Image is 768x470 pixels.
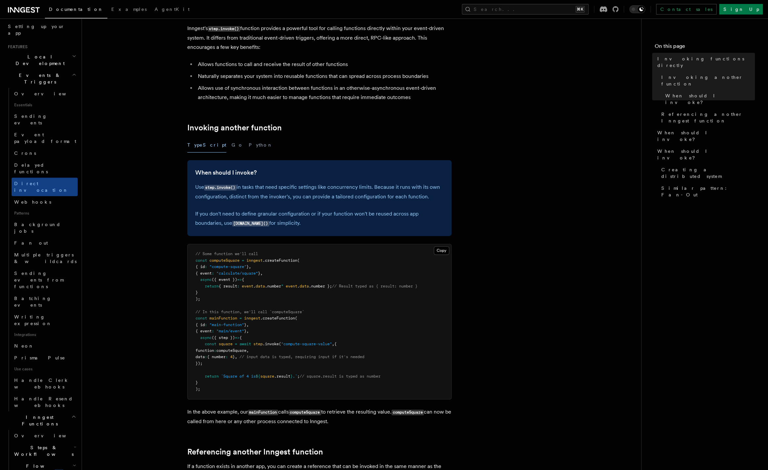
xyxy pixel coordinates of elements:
[300,374,381,379] span: // square.result is typed as number
[12,110,78,129] a: Sending events
[239,335,242,340] span: {
[663,90,755,108] a: When should I invoke?
[12,88,78,100] a: Overview
[196,322,205,327] span: { id
[207,354,226,359] span: { number
[155,7,190,12] span: AgentKit
[8,24,65,36] span: Setting up your app
[195,183,444,201] p: Use in tasks that need specific settings like concurrency limits. Because it runs with its own co...
[216,271,258,276] span: "calculate/square"
[244,329,246,333] span: }
[12,249,78,267] a: Multiple triggers & wildcards
[244,322,246,327] span: }
[45,2,107,18] a: Documentation
[14,355,65,360] span: Prisma Pulse
[286,284,297,288] span: event
[655,53,755,71] a: Invoking functions directly
[246,264,249,269] span: }
[14,181,68,193] span: Direct invocation
[204,185,237,190] code: step.invoke()
[196,361,202,366] span: });
[659,108,755,127] a: Referencing another Inngest function
[5,53,72,67] span: Local Development
[246,258,263,263] span: inngest
[290,374,293,379] span: }
[661,111,755,124] span: Referencing another Inngest function
[14,114,47,125] span: Sending events
[212,271,214,276] span: :
[14,271,63,289] span: Sending events from functions
[14,252,77,264] span: Multiple triggers & wildcards
[655,42,755,53] h4: On this page
[242,258,244,263] span: =
[195,209,444,228] p: If you don't need to define granular configuration or if your function won't be reused across app...
[196,252,258,256] span: // Some function we'll call
[5,88,78,411] div: Events & Triggers
[196,310,304,314] span: // In this function, we'll call `computeSquare`
[12,218,78,237] a: Background jobs
[5,69,78,88] button: Events & Triggers
[14,378,69,389] span: Handle Clerk webhooks
[14,91,82,96] span: Overview
[246,322,249,327] span: ,
[12,208,78,218] span: Patterns
[151,2,194,18] a: AgentKit
[12,430,78,442] a: Overview
[196,316,207,320] span: const
[661,74,755,87] span: Invoking another function
[661,185,755,198] span: Similar pattern: Fan-Out
[196,84,452,102] li: Allows use of synchronous interaction between functions in an otherwise-asynchronous event-driven...
[232,138,243,152] button: Go
[12,329,78,340] span: Integrations
[14,199,51,205] span: Webhooks
[5,414,71,427] span: Inngest Functions
[209,264,246,269] span: "compute-square"
[196,354,205,359] span: data
[246,348,249,353] span: ,
[196,258,207,263] span: const
[656,4,716,15] a: Contact sales
[196,380,198,385] span: }
[263,342,279,346] span: .invoke
[256,284,265,288] span: data
[232,221,269,226] code: [DOMAIN_NAME]()
[12,444,74,457] span: Steps & Workflows
[12,311,78,329] a: Writing expression
[12,364,78,374] span: Use cases
[14,296,52,308] span: Batching events
[187,447,323,456] a: Referencing another Inngest function
[12,178,78,196] a: Direct invocation
[655,145,755,164] a: When should I invoke?
[659,182,755,201] a: Similar pattern: Fan-Out
[205,284,219,288] span: return
[332,284,418,288] span: // Result typed as { result: number }
[265,284,281,288] span: .number
[12,340,78,352] a: Neon
[391,410,424,415] code: computeSquare
[196,329,212,333] span: { event
[233,354,235,359] span: }
[293,374,297,379] span: .`
[5,44,27,50] span: Features
[196,290,198,295] span: }
[12,159,78,178] a: Delayed functions
[260,316,295,320] span: .createFunction
[309,284,332,288] span: .number };
[212,277,237,282] span: ({ event })
[14,151,36,156] span: Crons
[205,342,216,346] span: const
[297,374,300,379] span: ;
[239,316,242,320] span: =
[661,166,755,180] span: Creating a distributed system
[295,316,297,320] span: (
[14,132,76,144] span: Event payload format
[205,354,207,359] span: :
[12,100,78,110] span: Essentials
[12,147,78,159] a: Crons
[297,258,300,263] span: (
[12,442,78,460] button: Steps & Workflows
[260,271,263,276] span: ,
[237,284,239,288] span: :
[263,258,297,263] span: .createFunction
[659,71,755,90] a: Invoking another function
